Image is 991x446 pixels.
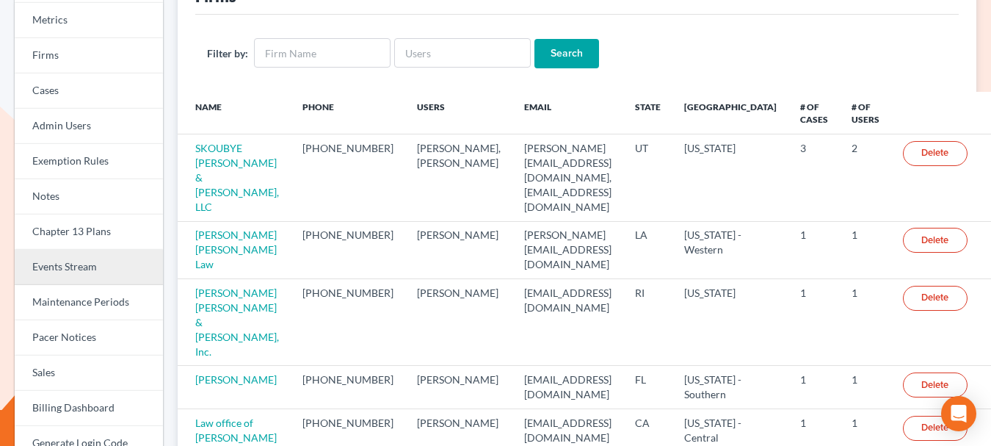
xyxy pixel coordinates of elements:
[512,134,623,221] td: [PERSON_NAME][EMAIL_ADDRESS][DOMAIN_NAME], [EMAIL_ADDRESS][DOMAIN_NAME]
[15,73,163,109] a: Cases
[623,366,672,409] td: FL
[195,417,277,444] a: Law office of [PERSON_NAME]
[512,221,623,278] td: [PERSON_NAME][EMAIL_ADDRESS][DOMAIN_NAME]
[178,92,291,134] th: Name
[840,221,891,278] td: 1
[207,46,248,61] label: Filter by:
[15,285,163,320] a: Maintenance Periods
[788,366,840,409] td: 1
[623,279,672,366] td: RI
[903,228,968,253] a: Delete
[291,366,405,409] td: [PHONE_NUMBER]
[15,179,163,215] a: Notes
[15,3,163,38] a: Metrics
[405,279,512,366] td: [PERSON_NAME]
[291,279,405,366] td: [PHONE_NUMBER]
[534,39,599,68] input: Search
[672,92,788,134] th: [GEOGRAPHIC_DATA]
[15,215,163,250] a: Chapter 13 Plans
[623,221,672,278] td: LA
[291,92,405,134] th: Phone
[195,142,279,213] a: SKOUBYE [PERSON_NAME] & [PERSON_NAME], LLC
[195,287,279,358] a: [PERSON_NAME] [PERSON_NAME] & [PERSON_NAME], Inc.
[15,391,163,426] a: Billing Dashboard
[623,92,672,134] th: State
[672,221,788,278] td: [US_STATE] - Western
[254,38,391,68] input: Firm Name
[512,279,623,366] td: [EMAIL_ADDRESS][DOMAIN_NAME]
[512,366,623,409] td: [EMAIL_ADDRESS][DOMAIN_NAME]
[840,366,891,409] td: 1
[840,279,891,366] td: 1
[15,109,163,144] a: Admin Users
[405,366,512,409] td: [PERSON_NAME]
[15,144,163,179] a: Exemption Rules
[195,229,277,270] a: [PERSON_NAME] [PERSON_NAME] Law
[15,38,163,73] a: Firms
[672,279,788,366] td: [US_STATE]
[903,416,968,441] a: Delete
[672,134,788,221] td: [US_STATE]
[840,134,891,221] td: 2
[903,373,968,398] a: Delete
[788,92,840,134] th: # of Cases
[394,38,531,68] input: Users
[195,373,277,386] a: [PERSON_NAME]
[788,221,840,278] td: 1
[291,221,405,278] td: [PHONE_NUMBER]
[405,92,512,134] th: Users
[512,92,623,134] th: Email
[903,141,968,166] a: Delete
[15,356,163,391] a: Sales
[623,134,672,221] td: UT
[15,320,163,356] a: Pacer Notices
[840,92,891,134] th: # of Users
[672,366,788,409] td: [US_STATE] - Southern
[941,396,976,431] div: Open Intercom Messenger
[291,134,405,221] td: [PHONE_NUMBER]
[903,286,968,311] a: Delete
[788,134,840,221] td: 3
[15,250,163,285] a: Events Stream
[405,134,512,221] td: [PERSON_NAME], [PERSON_NAME]
[405,221,512,278] td: [PERSON_NAME]
[788,279,840,366] td: 1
